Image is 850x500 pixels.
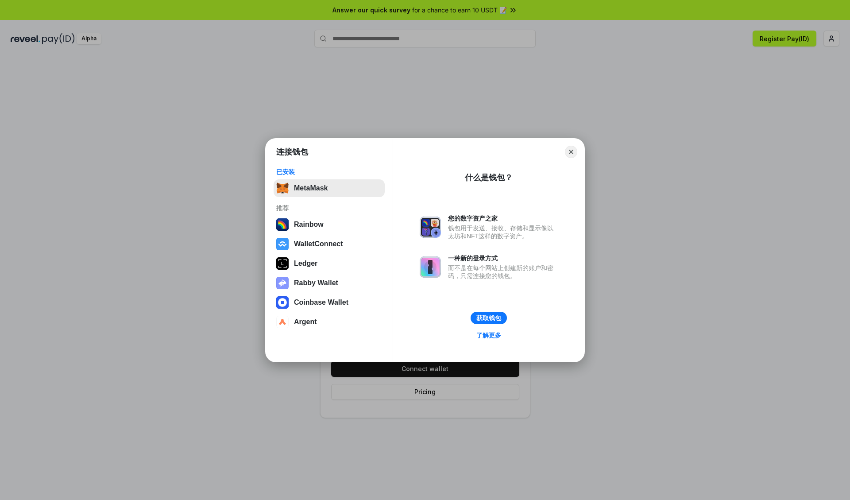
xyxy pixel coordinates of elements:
[476,331,501,339] div: 了解更多
[276,218,289,231] img: svg+xml,%3Csvg%20width%3D%22120%22%20height%3D%22120%22%20viewBox%3D%220%200%20120%20120%22%20fil...
[294,279,338,287] div: Rabby Wallet
[276,147,308,157] h1: 连接钱包
[294,260,317,267] div: Ledger
[276,316,289,328] img: svg+xml,%3Csvg%20width%3D%2228%22%20height%3D%2228%22%20viewBox%3D%220%200%2028%2028%22%20fill%3D...
[294,240,343,248] div: WalletConnect
[276,277,289,289] img: svg+xml,%3Csvg%20xmlns%3D%22http%3A%2F%2Fwww.w3.org%2F2000%2Fsvg%22%20fill%3D%22none%22%20viewBox...
[420,256,441,278] img: svg+xml,%3Csvg%20xmlns%3D%22http%3A%2F%2Fwww.w3.org%2F2000%2Fsvg%22%20fill%3D%22none%22%20viewBox...
[294,184,328,192] div: MetaMask
[276,168,382,176] div: 已安装
[274,179,385,197] button: MetaMask
[274,274,385,292] button: Rabby Wallet
[448,254,558,262] div: 一种新的登录方式
[448,224,558,240] div: 钱包用于发送、接收、存储和显示像以太坊和NFT这样的数字资产。
[448,264,558,280] div: 而不是在每个网站上创建新的账户和密码，只需连接您的钱包。
[420,217,441,238] img: svg+xml,%3Csvg%20xmlns%3D%22http%3A%2F%2Fwww.w3.org%2F2000%2Fsvg%22%20fill%3D%22none%22%20viewBox...
[276,204,382,212] div: 推荐
[274,313,385,331] button: Argent
[274,294,385,311] button: Coinbase Wallet
[565,146,577,158] button: Close
[274,255,385,272] button: Ledger
[471,312,507,324] button: 获取钱包
[276,296,289,309] img: svg+xml,%3Csvg%20width%3D%2228%22%20height%3D%2228%22%20viewBox%3D%220%200%2028%2028%22%20fill%3D...
[276,257,289,270] img: svg+xml,%3Csvg%20xmlns%3D%22http%3A%2F%2Fwww.w3.org%2F2000%2Fsvg%22%20width%3D%2228%22%20height%3...
[294,298,348,306] div: Coinbase Wallet
[294,221,324,229] div: Rainbow
[274,235,385,253] button: WalletConnect
[276,238,289,250] img: svg+xml,%3Csvg%20width%3D%2228%22%20height%3D%2228%22%20viewBox%3D%220%200%2028%2028%22%20fill%3D...
[274,216,385,233] button: Rainbow
[476,314,501,322] div: 获取钱包
[448,214,558,222] div: 您的数字资产之家
[276,182,289,194] img: svg+xml,%3Csvg%20fill%3D%22none%22%20height%3D%2233%22%20viewBox%3D%220%200%2035%2033%22%20width%...
[471,329,506,341] a: 了解更多
[294,318,317,326] div: Argent
[465,172,513,183] div: 什么是钱包？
